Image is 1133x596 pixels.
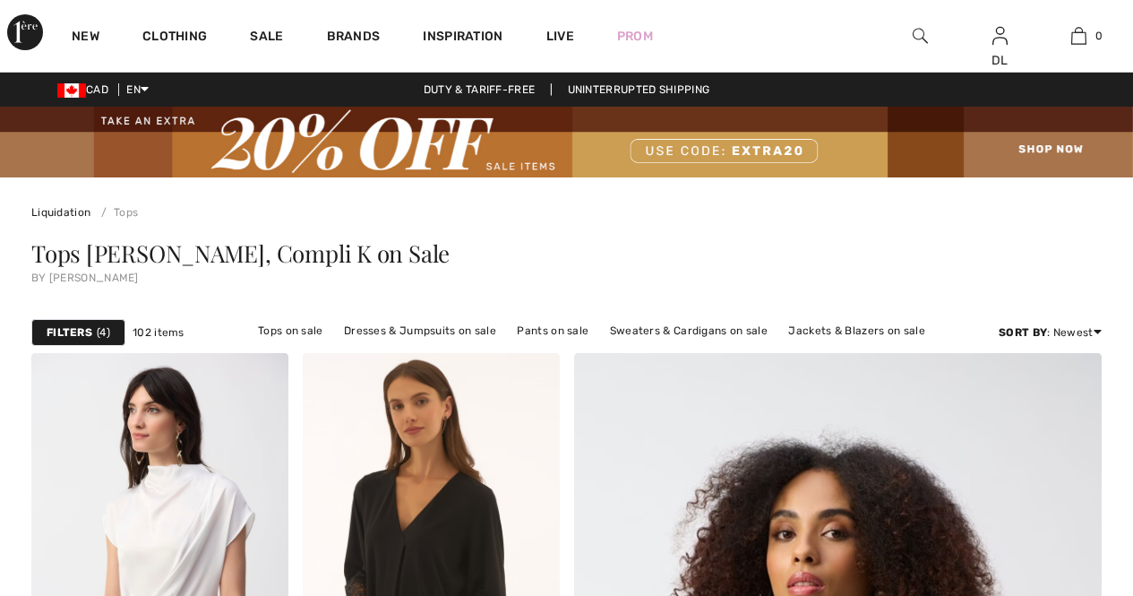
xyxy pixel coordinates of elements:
a: Clothing [142,29,207,48]
a: Pants on sale [508,319,597,342]
span: 4 [97,324,110,341]
a: Tops [94,206,139,219]
span: EN [126,83,149,96]
a: Sale [250,29,283,48]
img: My Info [992,25,1008,47]
a: Outerwear on sale [579,342,695,366]
div: DL [961,51,1039,70]
span: Tops [PERSON_NAME], Compli K on Sale [31,238,450,269]
a: Jackets & Blazers on sale [779,319,934,342]
a: 0 [1040,25,1118,47]
span: Inspiration [423,29,502,48]
img: My Bag [1071,25,1086,47]
a: Skirts on sale [488,342,577,366]
a: Liquidation [31,206,90,219]
a: New [72,29,99,48]
div: : Newest [999,324,1102,341]
a: Brands [327,29,381,48]
a: Dresses & Jumpsuits on sale [335,319,505,342]
span: 0 [1095,28,1103,44]
img: 1ère Avenue [7,14,43,50]
a: Sweaters & Cardigans on sale [601,319,777,342]
strong: Filters [47,324,92,341]
a: Tops on sale [249,319,332,342]
a: Sign In [992,27,1008,44]
img: search the website [913,25,928,47]
a: Live [546,27,574,46]
span: CAD [57,83,116,96]
span: 102 items [133,324,185,341]
a: Prom [617,27,653,46]
div: by [PERSON_NAME] [31,272,1102,283]
img: Canadian Dollar [57,83,86,98]
strong: Sort By [999,326,1047,339]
